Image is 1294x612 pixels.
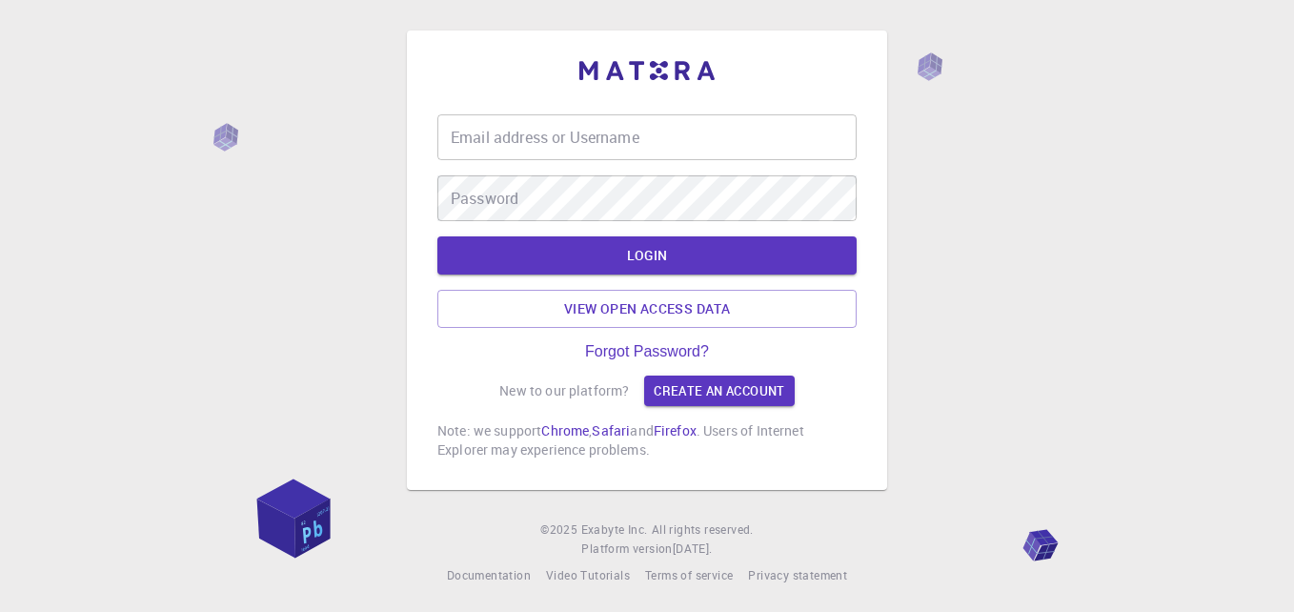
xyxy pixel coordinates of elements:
span: [DATE] . [673,541,713,556]
span: Terms of service [645,567,733,582]
span: Privacy statement [748,567,847,582]
p: Note: we support , and . Users of Internet Explorer may experience problems. [437,421,857,459]
a: Create an account [644,376,794,406]
a: Exabyte Inc. [581,520,648,540]
a: Terms of service [645,566,733,585]
a: Forgot Password? [585,343,709,360]
span: Exabyte Inc. [581,521,648,537]
span: Video Tutorials [546,567,630,582]
span: All rights reserved. [652,520,754,540]
a: Video Tutorials [546,566,630,585]
a: Safari [592,421,630,439]
button: LOGIN [437,236,857,275]
a: Documentation [447,566,531,585]
span: © 2025 [540,520,580,540]
a: View open access data [437,290,857,328]
a: [DATE]. [673,540,713,559]
a: Privacy statement [748,566,847,585]
span: Platform version [581,540,672,559]
span: Documentation [447,567,531,582]
a: Chrome [541,421,589,439]
a: Firefox [654,421,697,439]
p: New to our platform? [499,381,629,400]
